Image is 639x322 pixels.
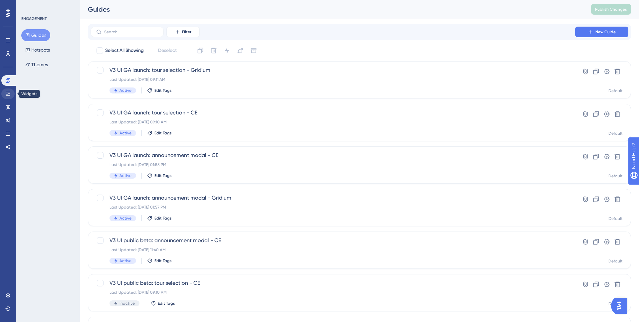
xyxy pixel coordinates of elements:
[109,109,556,117] span: V3 UI GA launch: tour selection - CE
[109,205,556,210] div: Last Updated: [DATE] 01:57 PM
[104,30,158,34] input: Search
[109,194,556,202] span: V3 UI GA launch: announcement modal - Gridium
[595,7,627,12] span: Publish Changes
[21,59,52,71] button: Themes
[154,173,172,178] span: Edit Tags
[109,151,556,159] span: V3 UI GA launch: announcement modal - CE
[150,301,175,306] button: Edit Tags
[119,173,131,178] span: Active
[595,29,616,35] span: New Guide
[119,88,131,93] span: Active
[154,258,172,263] span: Edit Tags
[119,130,131,136] span: Active
[147,216,172,221] button: Edit Tags
[109,66,556,74] span: V3 UI GA launch: tour selection - Gridium
[608,258,623,264] div: Default
[575,27,628,37] button: New Guide
[105,47,144,55] span: Select All Showing
[158,47,177,55] span: Deselect
[154,216,172,221] span: Edit Tags
[154,130,172,136] span: Edit Tags
[182,29,191,35] span: Filter
[109,290,556,295] div: Last Updated: [DATE] 09:10 AM
[158,301,175,306] span: Edit Tags
[119,258,131,263] span: Active
[608,131,623,136] div: Default
[152,45,183,57] button: Deselect
[21,29,50,41] button: Guides
[119,301,135,306] span: Inactive
[608,173,623,179] div: Default
[119,216,131,221] span: Active
[88,5,574,14] div: Guides
[608,301,623,306] div: Default
[608,88,623,93] div: Default
[16,2,42,10] span: Need Help?
[608,216,623,221] div: Default
[109,119,556,125] div: Last Updated: [DATE] 09:10 AM
[21,16,47,21] div: ENGAGEMENT
[154,88,172,93] span: Edit Tags
[109,162,556,167] div: Last Updated: [DATE] 01:58 PM
[147,130,172,136] button: Edit Tags
[611,296,631,316] iframe: UserGuiding AI Assistant Launcher
[109,279,556,287] span: V3 UI public beta: tour selection - CE
[147,258,172,263] button: Edit Tags
[166,27,200,37] button: Filter
[109,77,556,82] div: Last Updated: [DATE] 09:11 AM
[147,173,172,178] button: Edit Tags
[109,247,556,252] div: Last Updated: [DATE] 11:40 AM
[109,237,556,244] span: V3 UI public beta: announcement modal - CE
[21,44,54,56] button: Hotspots
[591,4,631,15] button: Publish Changes
[147,88,172,93] button: Edit Tags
